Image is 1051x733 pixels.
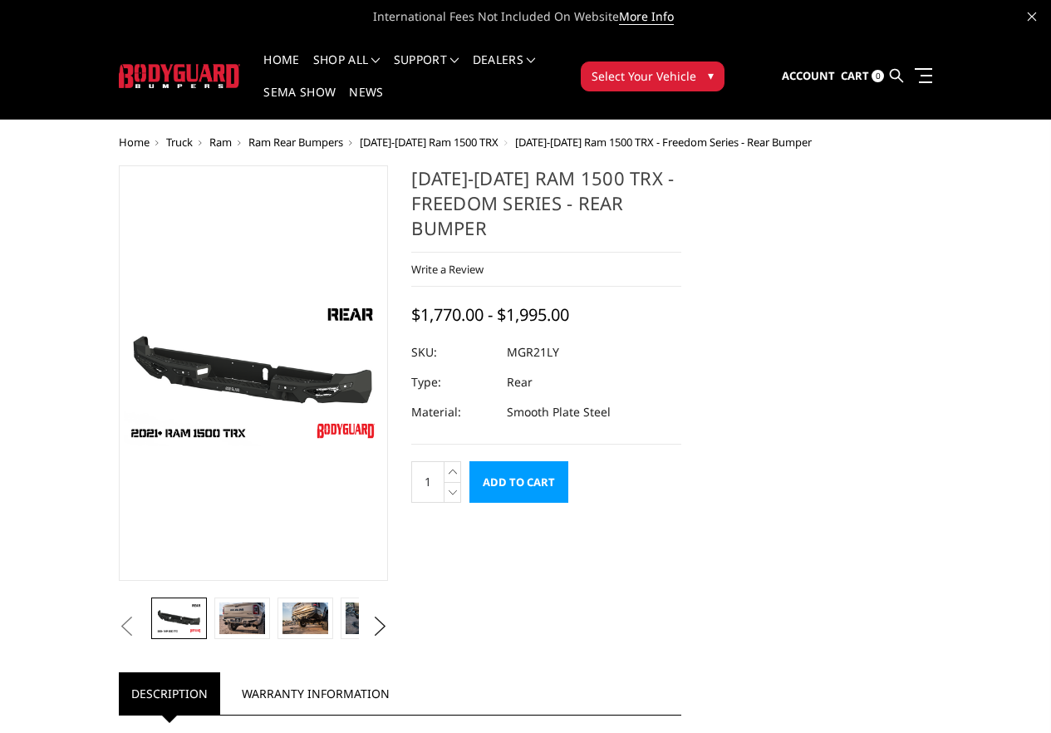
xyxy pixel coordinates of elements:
[124,300,384,446] img: 2021-2024 Ram 1500 TRX - Freedom Series - Rear Bumper
[346,603,390,634] img: 2021-2024 Ram 1500 TRX - Freedom Series - Rear Bumper
[248,135,343,150] a: Ram Rear Bumpers
[515,135,812,150] span: [DATE]-[DATE] Ram 1500 TRX - Freedom Series - Rear Bumper
[411,397,494,427] dt: Material:
[619,8,674,25] a: More Info
[411,165,681,253] h1: [DATE]-[DATE] Ram 1500 TRX - Freedom Series - Rear Bumper
[209,135,232,150] a: Ram
[166,135,193,150] a: Truck
[841,68,869,83] span: Cart
[782,54,835,99] a: Account
[119,64,241,88] img: BODYGUARD BUMPERS
[581,61,724,91] button: Select Your Vehicle
[360,135,498,150] a: [DATE]-[DATE] Ram 1500 TRX
[394,54,459,86] a: Support
[119,165,389,581] a: 2021-2024 Ram 1500 TRX - Freedom Series - Rear Bumper
[263,86,336,119] a: SEMA Show
[507,337,559,367] dd: MGR21LY
[119,672,220,715] a: Description
[282,603,327,634] img: 2021-2024 Ram 1500 TRX - Freedom Series - Rear Bumper
[411,303,569,326] span: $1,770.00 - $1,995.00
[115,614,140,639] button: Previous
[841,54,884,99] a: Cart 0
[872,70,884,82] span: 0
[411,367,494,397] dt: Type:
[219,603,264,634] img: 2021-2024 Ram 1500 TRX - Freedom Series - Rear Bumper
[782,68,835,83] span: Account
[708,66,714,84] span: ▾
[507,367,533,397] dd: Rear
[313,54,381,86] a: shop all
[263,54,299,86] a: Home
[156,603,201,634] img: 2021-2024 Ram 1500 TRX - Freedom Series - Rear Bumper
[411,262,484,277] a: Write a Review
[349,86,383,119] a: News
[367,614,392,639] button: Next
[473,54,536,86] a: Dealers
[119,135,150,150] a: Home
[592,67,696,85] span: Select Your Vehicle
[229,672,402,715] a: Warranty Information
[469,461,568,503] input: Add to Cart
[411,337,494,367] dt: SKU:
[507,397,611,427] dd: Smooth Plate Steel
